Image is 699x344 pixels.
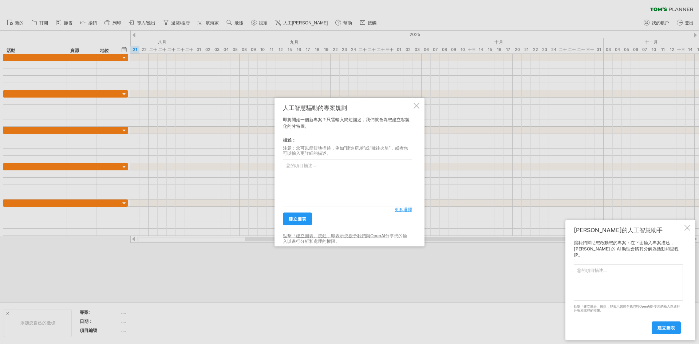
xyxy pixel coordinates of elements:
[283,213,312,225] a: 建立圖表
[283,104,347,111] font: 人工智慧驅動的專案規劃
[283,137,296,142] font: 描述：
[283,233,407,244] font: 分享您的輸入
[574,304,651,308] a: 點擊「建立圖表」按鈕，即表示您授予我們與OpenAI
[395,207,412,212] font: 更多選擇
[652,321,681,334] a: 建立圖表
[574,226,663,234] font: [PERSON_NAME]的人工智慧助手
[289,216,306,222] font: 建立圖表
[283,145,408,155] font: 注意：您可以簡短地描述，例如“建造房屋”或“飛往火星”，或者您可以輸入更詳細的描述。
[287,238,340,244] font: 以進行分析和處理的權限。
[574,240,679,258] font: 讓我們幫助您啟動您的專案：在下面輸入專案描述，[PERSON_NAME] 的 AI 助理會將其分解為活動和里程碑。
[283,233,385,238] a: 點擊「建立圖表」按鈕，即表示您授予我們與OpenAI
[657,325,675,331] font: 建立圖表
[395,206,412,213] a: 更多選擇
[574,304,680,312] font: 以進行分析和處理的權限。
[651,304,670,308] font: 分享您的輸入
[283,116,410,128] font: 即將開始一個新專案？只需輸入簡短描述，我們就會為您建立客製化的甘特圖。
